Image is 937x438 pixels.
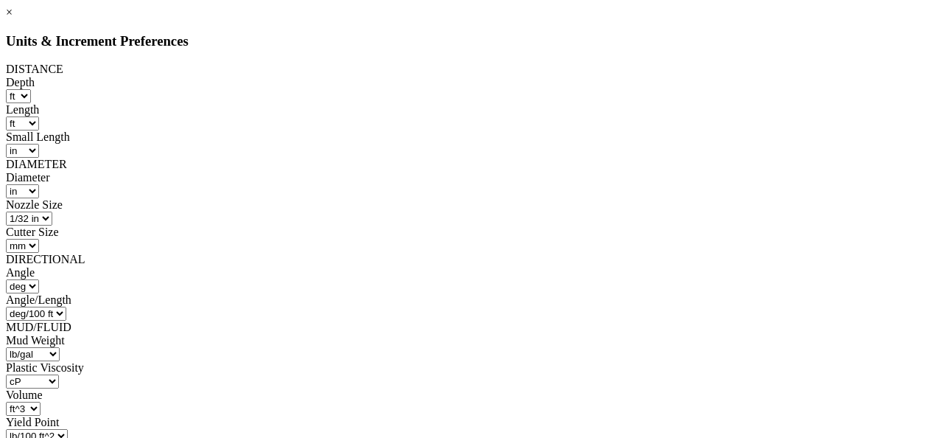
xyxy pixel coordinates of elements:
[6,226,59,238] label: Cutter Size
[6,6,13,18] a: ×
[6,253,85,265] span: DIRECTIONAL
[6,171,50,184] label: Diameter
[6,33,931,49] h3: Units & Increment Preferences
[6,76,35,88] label: Depth
[6,416,59,428] label: Yield Point
[6,103,39,116] label: Length
[6,198,63,211] label: Nozzle Size
[6,266,35,279] label: Angle
[6,63,63,75] span: DISTANCE
[6,158,67,170] span: DIAMETER
[6,293,71,306] label: Angle/Length
[6,334,65,347] label: Mud Weight
[6,361,84,374] label: Plastic Viscosity
[6,321,71,333] span: MUD/FLUID
[6,389,42,401] label: Volume
[6,131,70,143] label: Small Length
